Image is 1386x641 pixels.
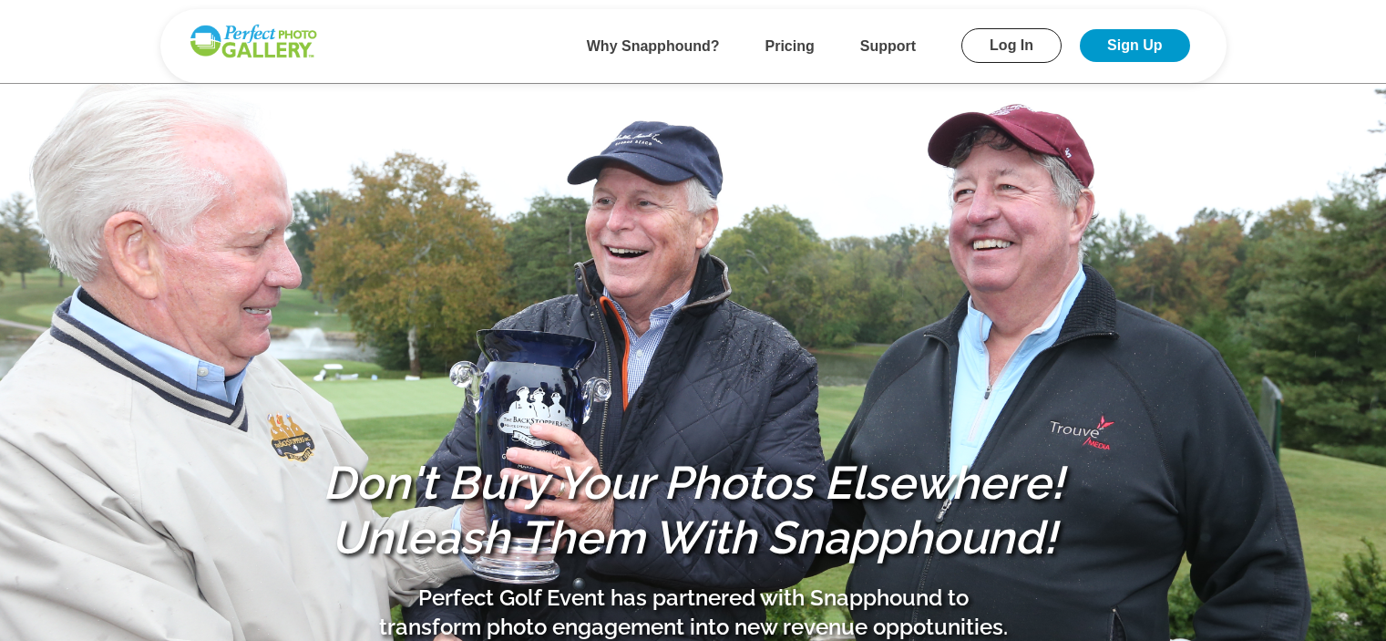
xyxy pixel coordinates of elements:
img: Snapphound Logo [188,23,319,60]
a: Support [860,38,916,54]
a: Why Snapphound? [587,38,720,54]
a: Log In [961,28,1062,63]
a: Sign Up [1080,29,1189,62]
a: Pricing [765,38,815,54]
h1: Don't Bury Your Photos Elsewhere! Unleash Them With Snapphound! [311,456,1076,565]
